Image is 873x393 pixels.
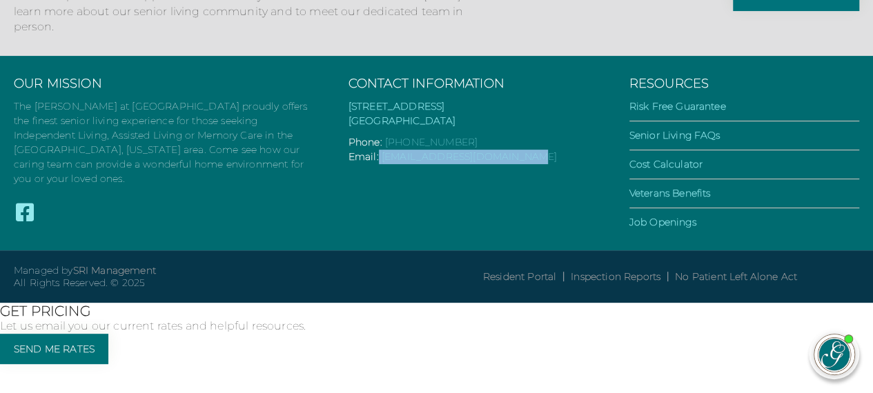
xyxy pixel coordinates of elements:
a: Inspection Reports [571,270,660,283]
a: [STREET_ADDRESS][GEOGRAPHIC_DATA] [349,100,456,127]
img: avatar [814,334,854,374]
a: Resident Portal [483,270,556,283]
a: Veterans Benefits [629,187,711,199]
a: Senior Living FAQs [629,129,720,141]
h3: Resources [629,77,860,92]
span: Phone: [349,136,382,148]
p: The [PERSON_NAME] at [GEOGRAPHIC_DATA] proudly offers the finest senior living experience for tho... [14,99,321,186]
a: SRI Management [73,264,156,276]
a: No Patient Left Alone Act [675,270,797,283]
p: Managed by All Rights Reserved. © 2025 [14,264,437,289]
a: [PHONE_NUMBER] [385,136,478,148]
h3: Contact Information [349,77,602,92]
h3: Our Mission [14,77,321,92]
a: Job Openings [629,216,696,228]
a: [EMAIL_ADDRESS][DOMAIN_NAME] [382,150,557,163]
span: Email: [349,150,379,163]
a: Risk Free Guarantee [629,100,726,112]
a: Cost Calculator [629,158,703,170]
